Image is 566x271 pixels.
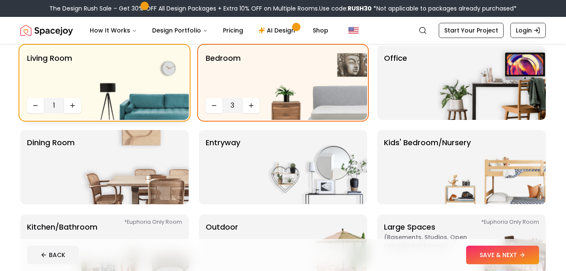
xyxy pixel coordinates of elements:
[438,46,546,120] img: Office
[372,4,517,13] span: *Not applicable to packages already purchased*
[384,137,471,198] p: Kids' Bedroom/Nursery
[64,98,81,113] button: Increase quantity
[252,22,304,39] a: AI Design
[83,22,335,39] nav: Main
[466,246,539,264] button: SAVE & NEXT
[319,4,372,13] span: Use code:
[27,246,79,264] button: BACK
[510,23,546,38] a: Login
[349,25,359,35] img: United States
[27,52,72,95] p: Living Room
[206,137,240,198] p: entryway
[145,22,215,39] button: Design Portfolio
[20,22,73,39] a: Spacejoy
[439,23,504,38] a: Start Your Project
[20,22,73,39] img: Spacejoy Logo
[438,130,546,204] img: Kids' Bedroom/Nursery
[27,98,44,113] button: Decrease quantity
[206,52,241,95] p: Bedroom
[259,130,367,204] img: entryway
[20,17,546,44] nav: Global
[206,98,223,113] button: Decrease quantity
[27,137,75,198] p: Dining Room
[243,98,260,113] button: Increase quantity
[384,52,407,113] p: Office
[348,4,372,13] b: RUSH30
[384,233,489,250] span: ( Basements, Studios, Open living/dining rooms )
[83,22,144,39] button: How It Works
[259,46,367,120] img: Bedroom
[306,22,335,39] a: Shop
[226,100,239,111] span: 3
[81,46,189,120] img: Living Room
[47,100,61,111] span: 1
[49,4,517,13] div: The Design Rush Sale – Get 30% OFF All Design Packages + Extra 10% OFF on Multiple Rooms.
[216,22,250,39] a: Pricing
[81,130,189,204] img: Dining Room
